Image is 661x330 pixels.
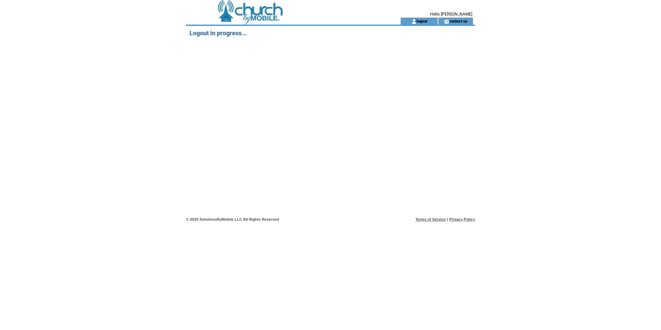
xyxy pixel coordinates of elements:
[444,19,449,24] img: contact_us_icon.gif
[411,19,417,24] img: account_icon.gif
[447,217,448,221] span: |
[189,29,247,37] span: Logout in progress...
[186,217,279,221] span: © 2025 SolutionsByMobile LLC All Rights Reserved
[449,217,475,221] a: Privacy Policy
[416,217,446,221] a: Terms of Service
[417,19,427,23] a: logout
[430,12,472,17] span: Hello [PERSON_NAME]
[449,19,467,23] a: contact us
